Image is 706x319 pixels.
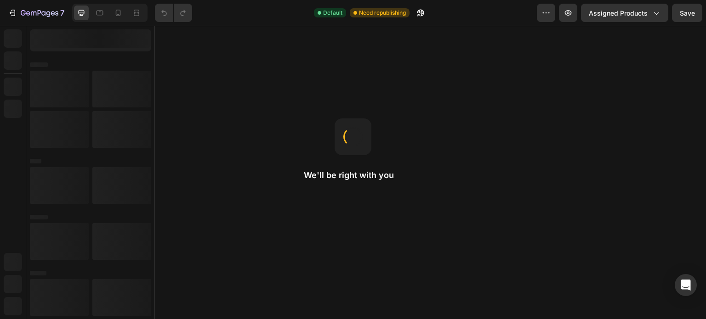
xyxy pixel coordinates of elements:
[155,4,192,22] div: Undo/Redo
[589,8,648,18] span: Assigned Products
[359,9,406,17] span: Need republishing
[672,4,702,22] button: Save
[60,7,64,18] p: 7
[581,4,668,22] button: Assigned Products
[323,9,342,17] span: Default
[4,4,68,22] button: 7
[680,9,695,17] span: Save
[675,274,697,296] div: Open Intercom Messenger
[304,170,402,181] h2: We'll be right with you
